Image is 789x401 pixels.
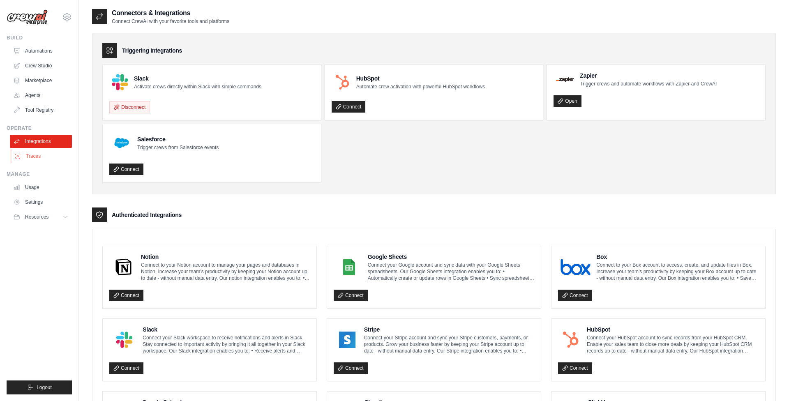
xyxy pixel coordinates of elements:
p: Connect your Stripe account and sync your Stripe customers, payments, or products. Grow your busi... [364,334,534,354]
a: Crew Studio [10,59,72,72]
button: Resources [10,210,72,224]
p: Trigger crews and automate workflows with Zapier and CrewAI [580,81,717,87]
div: Operate [7,125,72,131]
a: Connect [334,362,368,374]
h4: Slack [134,74,261,83]
span: Logout [37,384,52,391]
p: Activate crews directly within Slack with simple commands [134,83,261,90]
h4: Stripe [364,325,534,334]
a: Tool Registry [10,104,72,117]
img: Zapier Logo [556,77,574,82]
button: Logout [7,380,72,394]
a: Connect [109,164,143,175]
h4: Notion [141,253,310,261]
a: Traces [11,150,73,163]
p: Connect your Slack workspace to receive notifications and alerts in Slack. Stay connected to impo... [143,334,310,354]
p: Trigger crews from Salesforce events [137,144,219,151]
button: Disconnect [109,101,150,113]
h4: HubSpot [587,325,759,334]
img: Logo [7,9,48,25]
a: Connect [558,362,592,374]
img: HubSpot Logo [561,332,581,348]
img: Slack Logo [112,332,137,348]
img: Box Logo [561,259,591,275]
img: Stripe Logo [336,332,358,348]
p: Connect your HubSpot account to sync records from your HubSpot CRM. Enable your sales team to clo... [587,334,759,354]
a: Marketplace [10,74,72,87]
p: Connect CrewAI with your favorite tools and platforms [112,18,229,25]
span: Resources [25,214,48,220]
img: Notion Logo [112,259,135,275]
a: Open [554,95,581,107]
img: Google Sheets Logo [336,259,362,275]
a: Usage [10,181,72,194]
img: Slack Logo [112,74,128,90]
a: Connect [334,290,368,301]
a: Connect [558,290,592,301]
h4: Google Sheets [368,253,534,261]
h4: Slack [143,325,310,334]
h3: Authenticated Integrations [112,211,182,219]
div: Build [7,35,72,41]
a: Connect [109,362,143,374]
a: Automations [10,44,72,58]
img: HubSpot Logo [334,74,351,90]
h4: Box [596,253,759,261]
a: Agents [10,89,72,102]
p: Connect to your Notion account to manage your pages and databases in Notion. Increase your team’s... [141,262,310,281]
p: Automate crew activation with powerful HubSpot workflows [356,83,485,90]
p: Connect your Google account and sync data with your Google Sheets spreadsheets. Our Google Sheets... [368,262,534,281]
img: Salesforce Logo [112,133,131,153]
p: Connect to your Box account to access, create, and update files in Box. Increase your team’s prod... [596,262,759,281]
h4: HubSpot [356,74,485,83]
h3: Triggering Integrations [122,46,182,55]
a: Integrations [10,135,72,148]
a: Connect [109,290,143,301]
h2: Connectors & Integrations [112,8,229,18]
h4: Salesforce [137,135,219,143]
div: Manage [7,171,72,177]
a: Settings [10,196,72,209]
h4: Zapier [580,71,717,80]
a: Connect [332,101,366,113]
